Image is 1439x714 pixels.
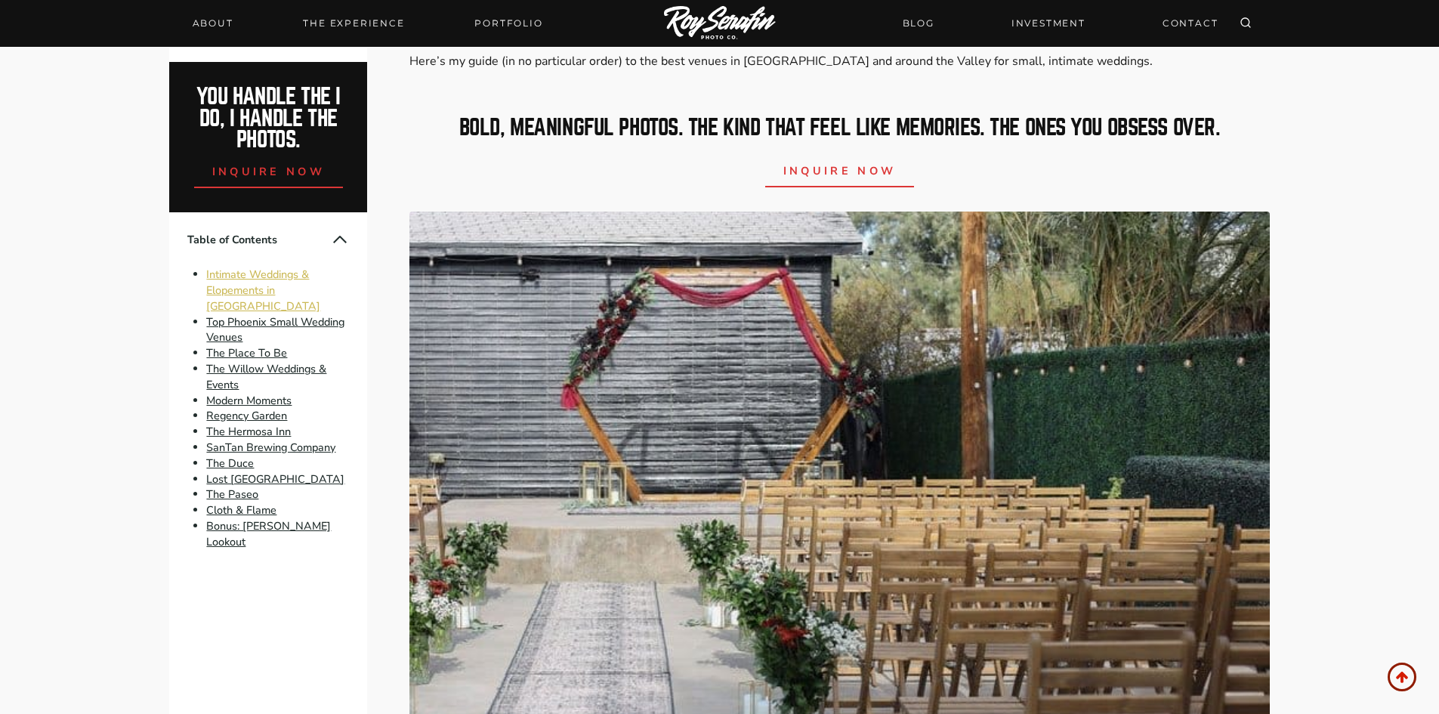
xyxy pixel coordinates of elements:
[664,6,776,42] img: Logo of Roy Serafin Photo Co., featuring stylized text in white on a light background, representi...
[894,10,1227,36] nav: Secondary Navigation
[1388,663,1416,691] a: Scroll to top
[331,230,349,249] button: Collapse Table of Contents
[184,13,552,34] nav: Primary Navigation
[1153,10,1227,36] a: CONTACT
[783,163,897,178] span: inquire now
[206,440,335,455] a: SanTan Brewing Company
[206,471,344,487] a: Lost [GEOGRAPHIC_DATA]
[765,150,915,187] a: inquire now
[206,487,258,502] a: The Paseo
[194,151,344,188] a: inquire now
[1002,10,1095,36] a: INVESTMENT
[206,409,287,424] a: Regency Garden
[187,232,331,248] span: Table of Contents
[206,424,291,439] a: The Hermosa Inn
[465,13,551,34] a: Portfolio
[206,456,254,471] a: The Duce
[206,345,287,360] a: The Place To Be
[206,502,276,518] a: Cloth & Flame
[1235,13,1256,34] button: View Search Form
[206,267,320,314] a: Intimate Weddings & Elopements in [GEOGRAPHIC_DATA]
[409,117,1269,139] h2: bold, meaningful photos. The kind that feel like memories. The ones you obsess over.
[169,212,367,567] nav: Table of Contents
[206,314,344,345] a: Top Phoenix Small Wedding Venues
[894,10,943,36] a: BLOG
[212,164,326,179] span: inquire now
[206,518,331,549] a: Bonus: [PERSON_NAME] Lookout
[186,86,351,151] h2: You handle the i do, I handle the photos.
[294,13,413,34] a: THE EXPERIENCE
[206,393,292,408] a: Modern Moments
[206,361,326,392] a: The Willow Weddings & Events
[409,54,1269,70] p: Here’s my guide (in no particular order) to the best venues in [GEOGRAPHIC_DATA] and around the V...
[184,13,242,34] a: About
